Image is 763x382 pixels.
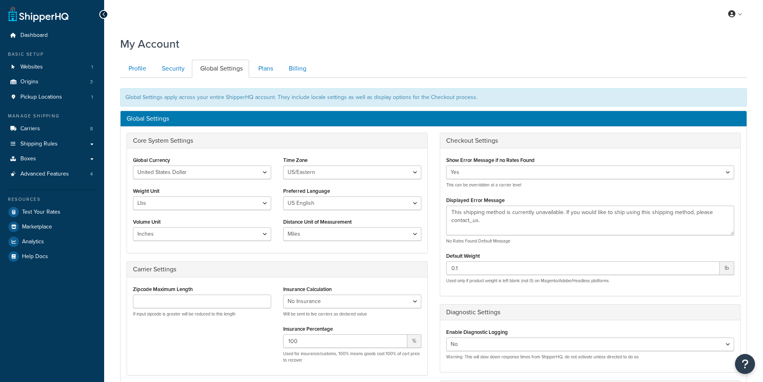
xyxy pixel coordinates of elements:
[20,64,43,71] span: Websites
[283,311,421,317] p: Will be sent to live carriers as declared value
[120,36,179,52] h1: My Account
[283,188,330,194] label: Preferred Language
[6,196,98,203] div: Resources
[133,157,170,163] label: Global Currency
[6,75,98,89] li: Origins
[720,261,734,275] span: lb
[90,79,93,85] span: 3
[133,311,271,317] p: If input zipcode is greater will be reduced to this length
[8,6,68,22] a: ShipperHQ Home
[20,141,58,148] span: Shipping Rules
[20,32,48,39] span: Dashboard
[22,238,44,245] span: Analytics
[6,90,98,105] li: Pickup Locations
[133,137,421,144] h3: Core System Settings
[20,156,36,162] span: Boxes
[446,238,735,244] p: No Rates Found Default Message
[133,219,161,225] label: Volume Unit
[6,60,98,75] li: Websites
[6,234,98,249] a: Analytics
[22,209,60,216] span: Test Your Rates
[250,60,280,78] a: Plans
[407,334,421,348] span: %
[192,60,249,78] a: Global Settings
[283,286,332,292] label: Insurance Calculation
[20,79,38,85] span: Origins
[446,253,480,259] label: Default Weight
[446,329,508,335] label: Enable Diagnostic Logging
[6,51,98,58] div: Basic Setup
[283,157,308,163] label: Time Zone
[446,137,735,144] h3: Checkout Settings
[446,278,735,284] p: Used only if product weight is left blank (not 0) on Magento/Adobe/Headless platforms
[6,90,98,105] a: Pickup Locations 1
[6,249,98,264] a: Help Docs
[22,253,48,260] span: Help Docs
[6,75,98,89] a: Origins 3
[133,286,193,292] label: Zipcode Maximum Length
[446,157,535,163] label: Show Error Message if no Rates Found
[20,171,69,178] span: Advanced Features
[153,60,191,78] a: Security
[6,60,98,75] a: Websites 1
[90,125,93,132] span: 8
[120,88,747,107] div: Global Settings apply across your entire ShipperHQ account. They include locale settings as well ...
[6,220,98,234] a: Marketplace
[91,64,93,71] span: 1
[20,94,62,101] span: Pickup Locations
[446,206,735,235] textarea: This shipping method is currently unavailable. If you would like to ship using this shipping meth...
[90,171,93,178] span: 4
[6,121,98,136] a: Carriers 8
[120,60,153,78] a: Profile
[283,326,333,332] label: Insurance Percentage
[6,28,98,43] a: Dashboard
[446,197,505,203] label: Displayed Error Message
[127,115,741,122] h3: Global Settings
[6,121,98,136] li: Carriers
[446,309,735,316] h3: Diagnostic Settings
[22,224,52,230] span: Marketplace
[6,113,98,119] div: Manage Shipping
[283,351,421,363] p: Used for insurance/customs, 100% means goods cost 100% of cart price to recover
[6,137,98,152] a: Shipping Rules
[280,60,313,78] a: Billing
[6,152,98,166] a: Boxes
[6,167,98,182] li: Advanced Features
[735,354,755,374] button: Open Resource Center
[446,354,735,360] p: Warning: This will slow down response times from ShipperHQ, do not activate unless directed to do so
[6,167,98,182] a: Advanced Features 4
[20,125,40,132] span: Carriers
[133,266,421,273] h3: Carrier Settings
[133,188,159,194] label: Weight Unit
[91,94,93,101] span: 1
[283,219,352,225] label: Distance Unit of Measurement
[6,205,98,219] a: Test Your Rates
[446,182,735,188] p: This can be overridden at a carrier level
